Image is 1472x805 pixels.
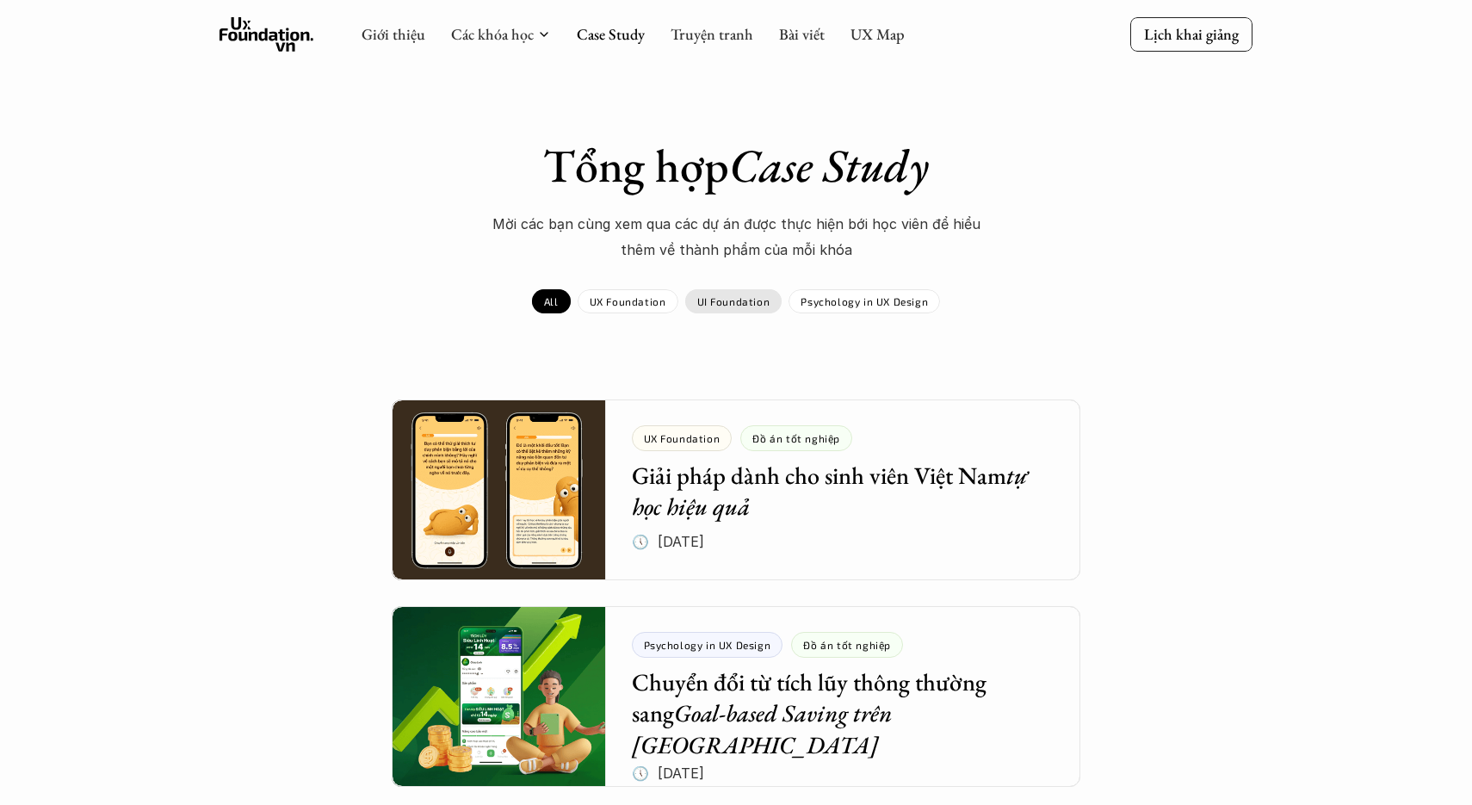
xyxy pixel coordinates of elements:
[392,399,1080,580] a: UX FoundationĐồ án tốt nghiệpGiải pháp dành cho sinh viên Việt Namtự học hiệu quả🕔 [DATE]
[362,24,425,44] a: Giới thiệu
[435,138,1037,194] h1: Tổng hợp
[685,289,782,313] a: UI Foundation
[478,211,994,263] p: Mời các bạn cùng xem qua các dự án được thực hiện bới học viên để hiểu thêm về thành phẩm của mỗi...
[392,606,1080,787] a: Psychology in UX DesignĐồ án tốt nghiệpChuyển đổi từ tích lũy thông thường sangGoal-based Saving ...
[779,24,825,44] a: Bài viết
[544,295,559,307] p: All
[451,24,534,44] a: Các khóa học
[697,295,770,307] p: UI Foundation
[577,24,645,44] a: Case Study
[1130,17,1252,51] a: Lịch khai giảng
[590,295,666,307] p: UX Foundation
[801,295,928,307] p: Psychology in UX Design
[1144,24,1239,44] p: Lịch khai giảng
[850,24,905,44] a: UX Map
[729,135,929,195] em: Case Study
[671,24,753,44] a: Truyện tranh
[578,289,678,313] a: UX Foundation
[789,289,940,313] a: Psychology in UX Design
